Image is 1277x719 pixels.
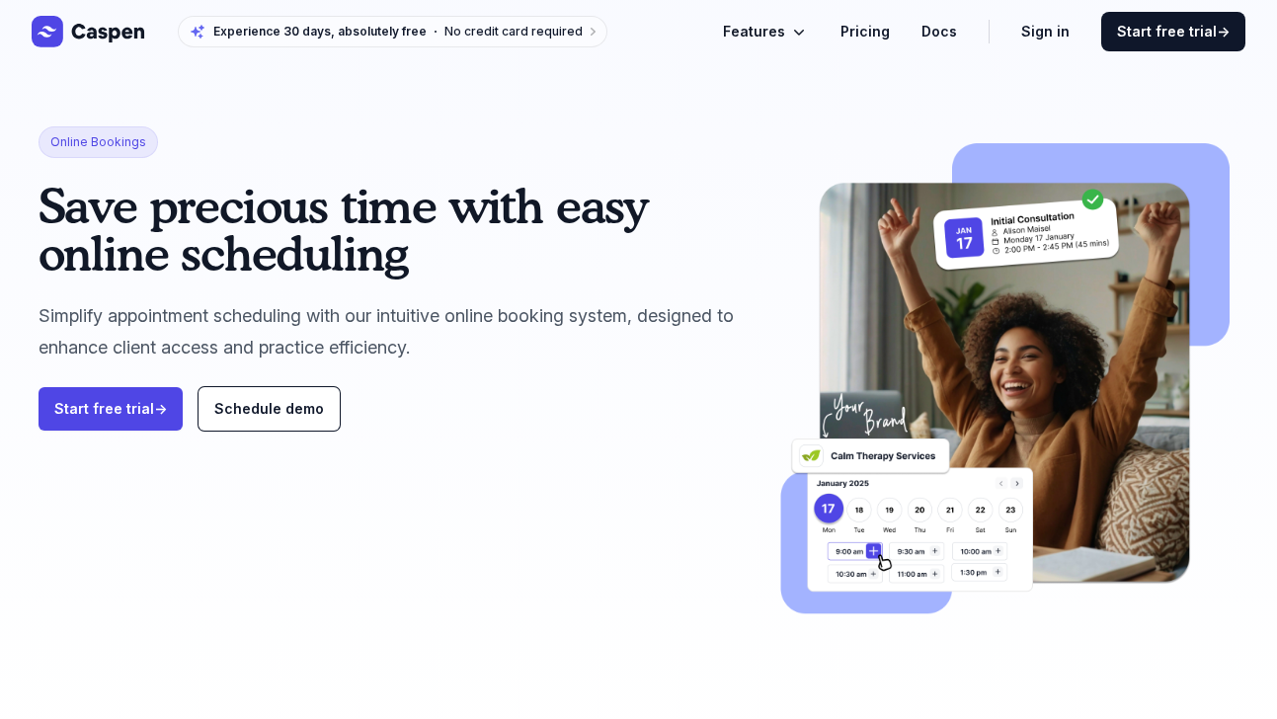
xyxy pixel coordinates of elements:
[214,400,324,417] span: Schedule demo
[39,387,183,431] a: Start free trial
[1101,12,1245,51] a: Start free trial
[39,182,747,277] h1: Save precious time with easy online scheduling
[199,387,340,431] a: Schedule demo
[154,400,167,417] span: →
[1021,20,1070,43] a: Sign in
[39,300,747,363] p: Simplify appointment scheduling with our intuitive online booking system, designed to enhance cli...
[723,20,809,43] button: Features
[777,126,1238,639] img: online-bookings.png
[723,20,785,43] span: Features
[444,24,583,39] span: No credit card required
[213,24,427,40] span: Experience 30 days, absolutely free
[1217,23,1230,40] span: →
[921,20,957,43] a: Docs
[39,126,158,158] span: Online Bookings
[1117,22,1230,41] span: Start free trial
[178,16,607,47] a: Experience 30 days, absolutely freeNo credit card required
[840,20,890,43] a: Pricing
